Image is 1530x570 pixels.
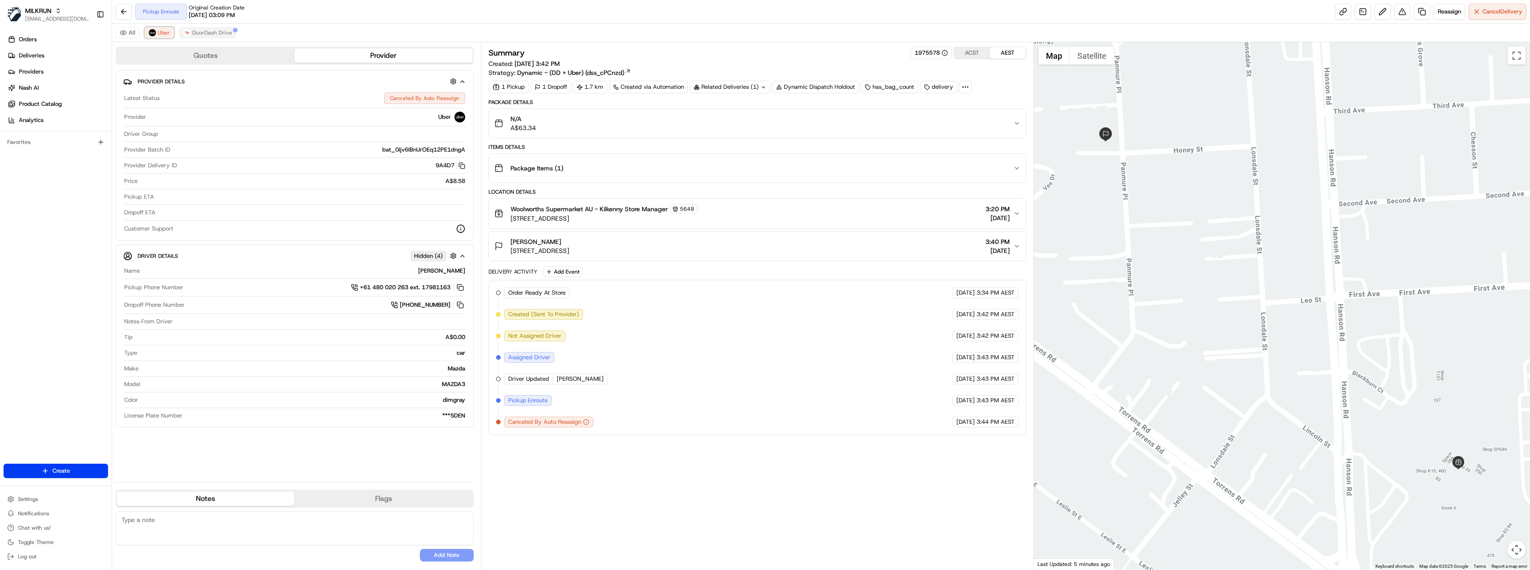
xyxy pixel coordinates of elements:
[4,65,112,79] a: Providers
[124,177,138,185] span: Price
[510,114,536,123] span: N/A
[510,123,536,132] span: A$63.34
[1491,564,1527,569] a: Report a map error
[4,135,108,149] div: Favorites
[4,113,112,127] a: Analytics
[1508,541,1526,559] button: Map camera controls
[4,550,108,563] button: Log out
[25,15,89,22] button: [EMAIL_ADDRESS][DOMAIN_NAME]
[382,146,465,154] span: bat_0ijv6IBnUrOEq12PE1dngA
[508,375,549,383] span: Driver Updated
[124,349,137,357] span: Type
[488,59,560,68] span: Created:
[488,188,1026,196] div: Location Details
[18,553,36,560] span: Log out
[179,27,236,38] button: DoorDash Drive
[136,333,465,341] div: A$0.00
[985,213,1010,222] span: [DATE]
[124,209,156,217] span: Dropoff ETA
[956,310,975,318] span: [DATE]
[138,252,178,260] span: Driver Details
[19,52,44,60] span: Deliveries
[4,32,112,47] a: Orders
[985,246,1010,255] span: [DATE]
[609,81,688,93] a: Created via Automation
[18,496,38,503] span: Settings
[508,418,581,426] span: Canceled By Auto Reassign
[489,109,1026,138] button: N/AA$63.34
[7,7,22,22] img: MILKRUN
[510,214,697,223] span: [STREET_ADDRESS]
[954,47,990,59] button: ACST
[956,332,975,340] span: [DATE]
[436,161,465,170] button: 9A4D7
[294,48,472,63] button: Provider
[142,365,465,373] div: Mazda
[124,283,183,292] span: Pickup Phone Number
[510,164,563,173] span: Package Items ( 1 )
[990,47,1026,59] button: AEST
[4,4,93,25] button: MILKRUNMILKRUN[EMAIL_ADDRESS][DOMAIN_NAME]
[189,11,235,19] span: [DATE] 03:09 PM
[956,396,975,405] span: [DATE]
[1036,558,1066,570] img: Google
[19,100,62,108] span: Product Catalog
[189,4,245,11] span: Original Creation Date
[124,318,173,326] span: Notes From Driver
[517,68,624,77] span: Dynamic - (DD + Uber) (dss_cPCnzd)
[690,81,770,93] div: Related Deliveries (1)
[25,6,52,15] button: MILKRUN
[123,74,466,89] button: Provider Details
[977,353,1015,361] span: 3:43 PM AEST
[1508,47,1526,65] button: Toggle fullscreen view
[18,510,49,517] span: Notifications
[400,301,450,309] span: [PHONE_NUMBER]
[488,49,525,57] h3: Summary
[145,27,174,38] button: Uber
[124,225,173,233] span: Customer Support
[4,97,112,111] a: Product Catalog
[956,375,975,383] span: [DATE]
[956,418,975,426] span: [DATE]
[52,467,70,475] span: Create
[1438,8,1461,16] span: Reassign
[414,252,443,260] span: Hidden ( 4 )
[124,113,146,121] span: Provider
[1038,47,1070,65] button: Show street map
[977,289,1015,297] span: 3:34 PM AEST
[19,68,43,76] span: Providers
[977,310,1015,318] span: 3:42 PM AEST
[351,283,465,292] a: +61 480 020 263 ext. 17981163
[124,193,154,201] span: Pickup ETA
[1419,564,1468,569] span: Map data ©2025 Google
[985,237,1010,246] span: 3:40 PM
[4,522,108,534] button: Chat with us!
[956,289,975,297] span: [DATE]
[124,333,133,341] span: Tip
[124,365,138,373] span: Make
[915,49,948,57] button: 1975578
[1098,127,1113,142] div: 3
[143,267,465,275] div: [PERSON_NAME]
[508,396,548,405] span: Pickup Enroute
[4,48,112,63] a: Deliveries
[1469,4,1526,20] button: CancelDelivery
[124,267,140,275] span: Name
[294,492,472,506] button: Flags
[454,112,465,122] img: uber-new-logo.jpeg
[680,205,694,213] span: 5648
[141,349,465,357] div: car
[1070,47,1114,65] button: Show satellite imagery
[508,310,579,318] span: Created (Sent To Provider)
[391,300,465,310] a: [PHONE_NUMBER]
[489,154,1026,183] button: Package Items (1)
[508,353,550,361] span: Assigned Driver
[124,412,182,420] span: License Plate Number
[488,99,1026,106] div: Package Details
[508,289,566,297] span: Order Ready At Store
[557,375,604,383] span: [PERSON_NAME]
[488,144,1026,151] div: Items Details
[360,283,450,292] span: +61 480 020 263 ext. 17981163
